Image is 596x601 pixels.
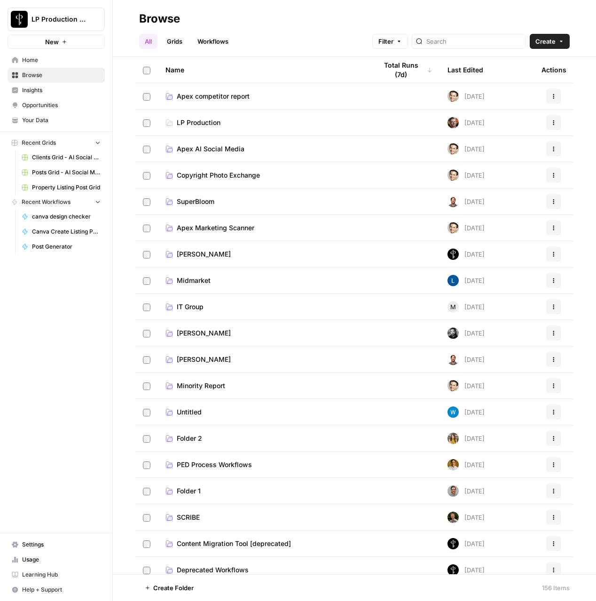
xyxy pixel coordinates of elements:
div: [DATE] [447,249,485,260]
div: [DATE] [447,91,485,102]
a: Clients Grid - AI Social Media [17,150,105,165]
a: Apex AI Social Media [165,144,362,154]
a: LP Production [165,118,362,127]
div: [DATE] [447,564,485,576]
span: Browse [22,71,101,79]
div: [DATE] [447,117,485,128]
img: fdbthlkohqvq3b2ybzi3drh0kqcb [447,196,459,207]
div: [DATE] [447,328,485,339]
span: Insights [22,86,101,94]
span: Untitled [177,407,202,417]
img: s490wiz4j6jcuzx6yvvs5e0w4nek [447,538,459,549]
input: Search [426,37,522,46]
span: Recent Workflows [22,198,71,206]
span: [PERSON_NAME] [177,328,231,338]
span: Recent Grids [22,139,56,147]
a: Folder 1 [165,486,362,496]
div: Total Runs (7d) [377,57,432,83]
img: 359mkx7adlza0nq0lmj921idrx00 [447,459,459,470]
img: j7temtklz6amjwtjn5shyeuwpeb0 [447,143,459,155]
div: [DATE] [447,301,485,312]
span: canva design checker [32,212,101,221]
div: [DATE] [447,170,485,181]
span: SCRIBE [177,513,200,522]
div: 156 Items [542,583,570,593]
div: Browse [139,11,180,26]
img: j7temtklz6amjwtjn5shyeuwpeb0 [447,91,459,102]
a: Untitled [165,407,362,417]
span: New [45,37,59,47]
img: ek1x7jvswsmo9dhftwa1xhhhh80n [447,117,459,128]
span: LP Production Workloads [31,15,88,24]
span: Midmarket [177,276,211,285]
span: Home [22,56,101,64]
a: SuperBloom [165,197,362,206]
a: Midmarket [165,276,362,285]
a: Learning Hub [8,567,105,582]
div: [DATE] [447,196,485,207]
div: [DATE] [447,485,485,497]
button: Create Folder [139,580,199,595]
a: Content Migration Tool [deprecated] [165,539,362,548]
button: New [8,35,105,49]
span: Apex Marketing Scanner [177,223,254,233]
a: Usage [8,552,105,567]
div: [DATE] [447,538,485,549]
img: s490wiz4j6jcuzx6yvvs5e0w4nek [447,564,459,576]
span: Help + Support [22,585,101,594]
img: j7temtklz6amjwtjn5shyeuwpeb0 [447,380,459,391]
span: IT Group [177,302,204,312]
img: fdbthlkohqvq3b2ybzi3drh0kqcb [447,354,459,365]
span: Usage [22,555,101,564]
button: Create [530,34,570,49]
a: Deprecated Workflows [165,565,362,575]
a: Folder 2 [165,434,362,443]
span: Filter [378,37,393,46]
span: Minority Report [177,381,225,390]
button: Recent Grids [8,136,105,150]
div: [DATE] [447,275,485,286]
span: Folder 2 [177,434,202,443]
button: Help + Support [8,582,105,597]
a: Browse [8,68,105,83]
span: Create Folder [153,583,194,593]
div: [DATE] [447,433,485,444]
a: [PERSON_NAME] [165,250,362,259]
img: w50xlh1naze4627dnbfjqd4btcln [447,328,459,339]
div: [DATE] [447,380,485,391]
img: jujf9ugd1y9aii76pf9yarlb26xy [447,433,459,444]
img: LP Production Workloads Logo [11,11,28,28]
div: [DATE] [447,512,485,523]
span: Apex AI Social Media [177,144,244,154]
img: 0l3uqmpcmxucjvy0rsqzbc15vx5l [447,512,459,523]
span: Create [535,37,556,46]
a: Opportunities [8,98,105,113]
img: wy7w4sbdaj7qdyha500izznct9l3 [447,249,459,260]
a: IT Group [165,302,362,312]
button: Recent Workflows [8,195,105,209]
div: Name [165,57,362,83]
div: [DATE] [447,143,485,155]
a: Your Data [8,113,105,128]
div: Actions [541,57,566,83]
img: e6dqg6lbdbpjqp1a7mpgiwrn07v8 [447,406,459,418]
div: [DATE] [447,354,485,365]
a: Minority Report [165,381,362,390]
span: Settings [22,540,101,549]
div: [DATE] [447,406,485,418]
span: Your Data [22,116,101,125]
span: Posts Grid - AI Social Media [32,168,101,177]
a: PED Process Workflows [165,460,362,469]
span: SuperBloom [177,197,214,206]
div: [DATE] [447,222,485,234]
span: Canva Create Listing Posts (human review to pick properties) [32,227,101,236]
img: 687sl25u46ey1xiwvt4n1x224os9 [447,485,459,497]
a: Home [8,53,105,68]
span: Opportunities [22,101,101,109]
span: Content Migration Tool [deprecated] [177,539,291,548]
a: All [139,34,157,49]
a: Workflows [192,34,234,49]
img: j7temtklz6amjwtjn5shyeuwpeb0 [447,222,459,234]
span: Folder 1 [177,486,201,496]
a: [PERSON_NAME] [165,328,362,338]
